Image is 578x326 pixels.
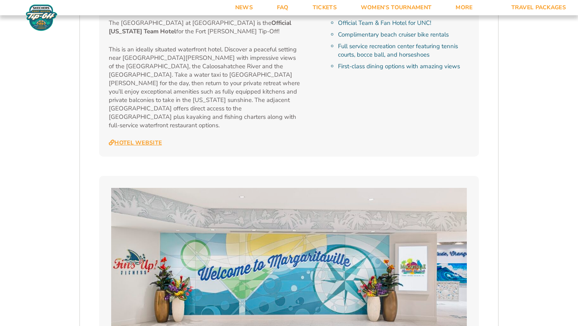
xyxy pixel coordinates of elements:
[109,139,162,147] a: Hotel Website
[24,4,59,31] img: Fort Myers Tip-Off
[109,19,301,36] p: The [GEOGRAPHIC_DATA] at [GEOGRAPHIC_DATA] is the for the Fort [PERSON_NAME] Tip-Off!
[338,42,469,59] li: Full service recreation center featuring tennis courts, bocce ball, and horseshoes
[338,31,469,39] li: Complimentary beach cruiser bike rentals
[109,45,301,130] p: This is an ideally situated waterfront hotel. Discover a peaceful setting near [GEOGRAPHIC_DATA][...
[338,62,469,71] li: First-class dining options with amazing views
[109,19,291,35] strong: Official [US_STATE] Team Hotel
[338,19,469,27] li: Official Team & Fan Hotel for UNC!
